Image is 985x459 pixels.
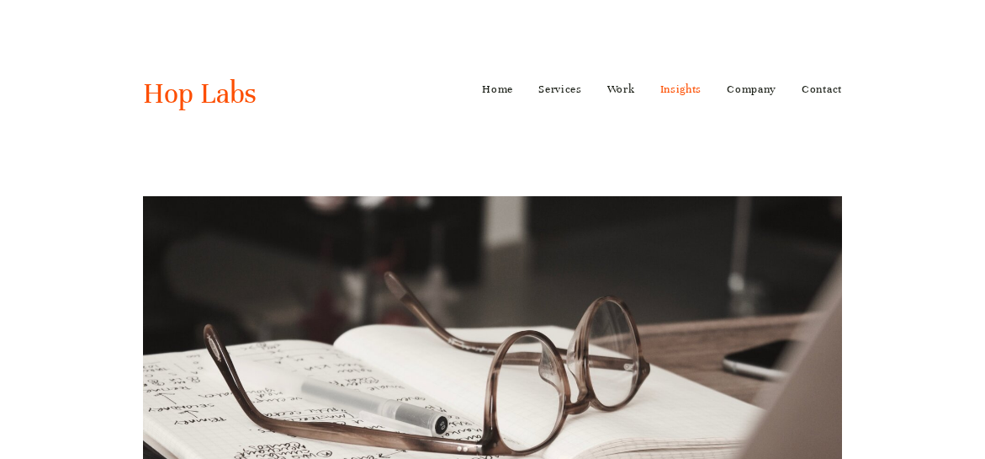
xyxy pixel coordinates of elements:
[727,76,776,103] a: Company
[482,76,513,103] a: Home
[538,76,582,103] a: Services
[143,76,257,111] a: Hop Labs
[660,76,702,103] a: Insights
[607,76,635,103] a: Work
[802,76,842,103] a: Contact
